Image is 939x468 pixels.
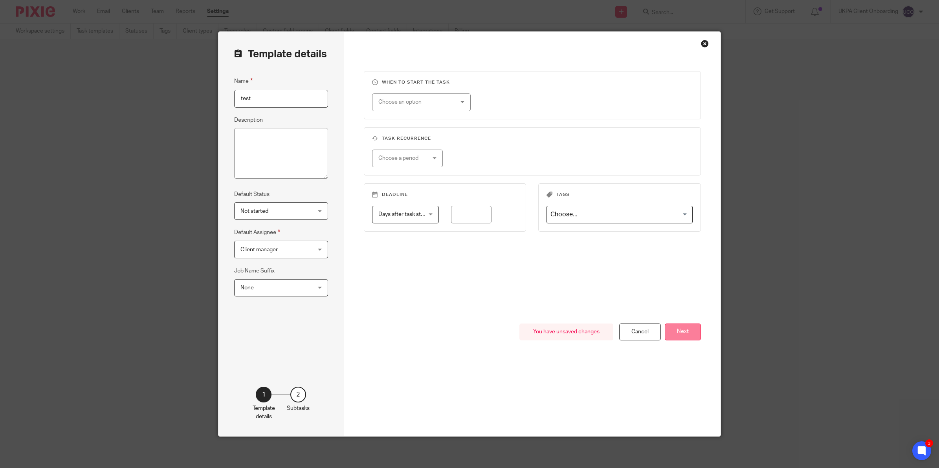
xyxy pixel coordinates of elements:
label: Default Assignee [234,228,280,237]
div: Choose a period [378,150,430,166]
p: Subtasks [287,404,310,412]
div: You have unsaved changes [519,324,613,340]
label: Name [234,77,253,86]
label: Job Name Suffix [234,267,275,275]
h3: Deadline [372,192,518,198]
label: Description [234,116,263,124]
h3: When to start the task [372,79,693,86]
div: Close this dialog window [701,40,709,48]
input: Search for option [548,208,688,221]
h2: Template details [234,48,327,61]
label: Default Status [234,190,270,198]
div: Choose an option [378,94,452,110]
h3: Task recurrence [372,135,693,142]
div: 2 [290,387,306,402]
p: Template details [253,404,275,420]
div: Cancel [619,324,661,340]
div: 1 [256,387,271,402]
h3: Tags [547,192,693,198]
span: Not started [240,208,268,214]
button: Next [665,324,701,340]
div: Search for option [547,206,693,223]
div: 3 [925,439,933,447]
span: None [240,285,254,291]
span: Days after task starts [378,212,430,217]
span: Client manager [240,247,278,252]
